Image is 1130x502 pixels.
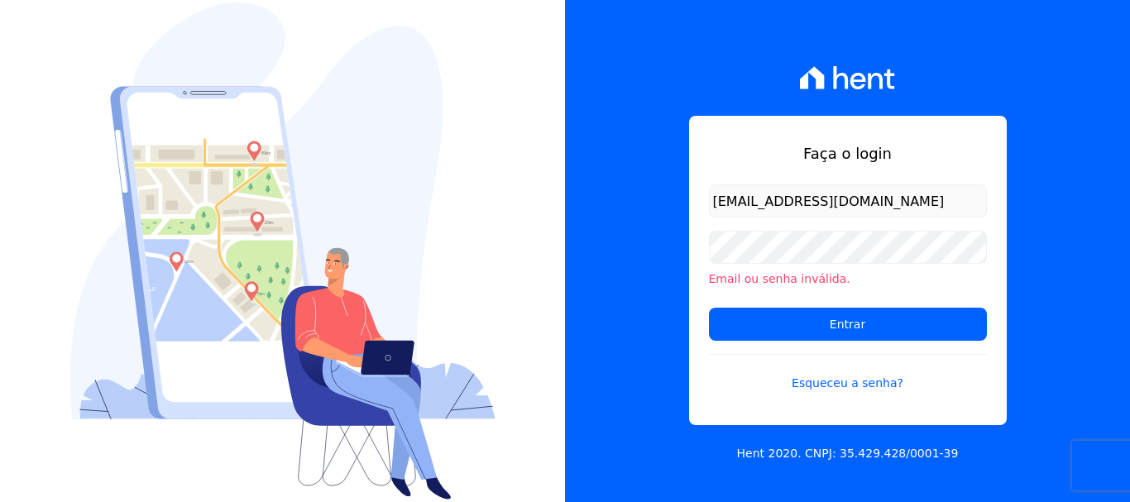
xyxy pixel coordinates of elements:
input: Email [709,184,987,218]
p: Hent 2020. CNPJ: 35.429.428/0001-39 [737,445,959,462]
a: Esqueceu a senha? [709,354,987,392]
h1: Faça o login [709,142,987,165]
img: Login [70,2,496,500]
input: Entrar [709,308,987,341]
li: Email ou senha inválida. [709,270,987,288]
